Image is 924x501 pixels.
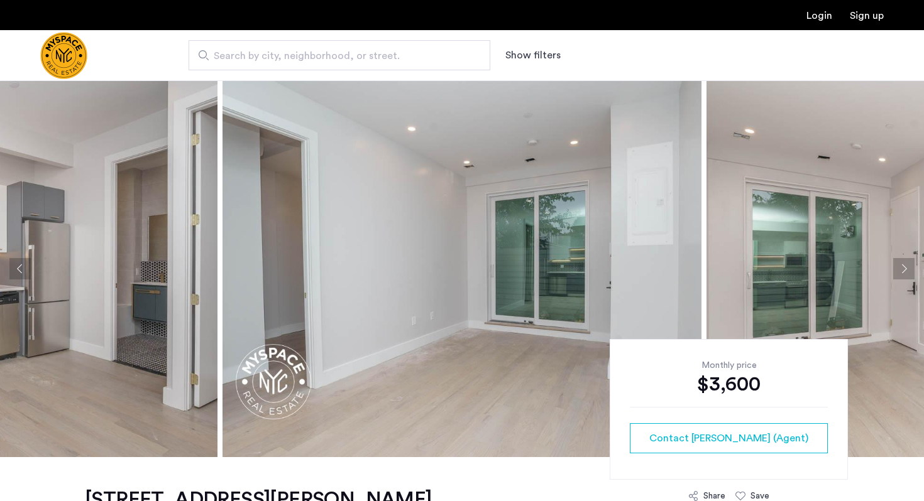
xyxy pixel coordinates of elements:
a: Registration [850,11,884,21]
button: button [630,423,828,453]
img: logo [40,32,87,79]
a: Cazamio Logo [40,32,87,79]
input: Apartment Search [189,40,490,70]
button: Show or hide filters [505,48,561,63]
button: Next apartment [893,258,915,279]
div: Monthly price [630,359,828,372]
img: apartment [223,80,701,457]
span: Contact [PERSON_NAME] (Agent) [649,431,808,446]
a: Login [806,11,832,21]
div: $3,600 [630,372,828,397]
span: Search by city, neighborhood, or street. [214,48,455,63]
button: Previous apartment [9,258,31,279]
iframe: chat widget [871,451,911,488]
